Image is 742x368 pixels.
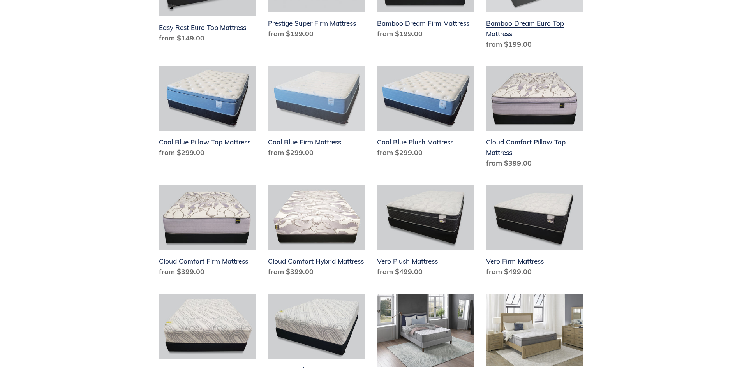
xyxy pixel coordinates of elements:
a: Cool Blue Plush Mattress [377,66,474,161]
a: Vero Firm Mattress [486,185,583,280]
a: Vero Plush Mattress [377,185,474,280]
a: Cool Blue Pillow Top Mattress [159,66,256,161]
a: Cloud Comfort Hybrid Mattress [268,185,365,280]
a: Cool Blue Firm Mattress [268,66,365,161]
a: Cloud Comfort Firm Mattress [159,185,256,280]
a: Cloud Comfort Pillow Top Mattress [486,66,583,172]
